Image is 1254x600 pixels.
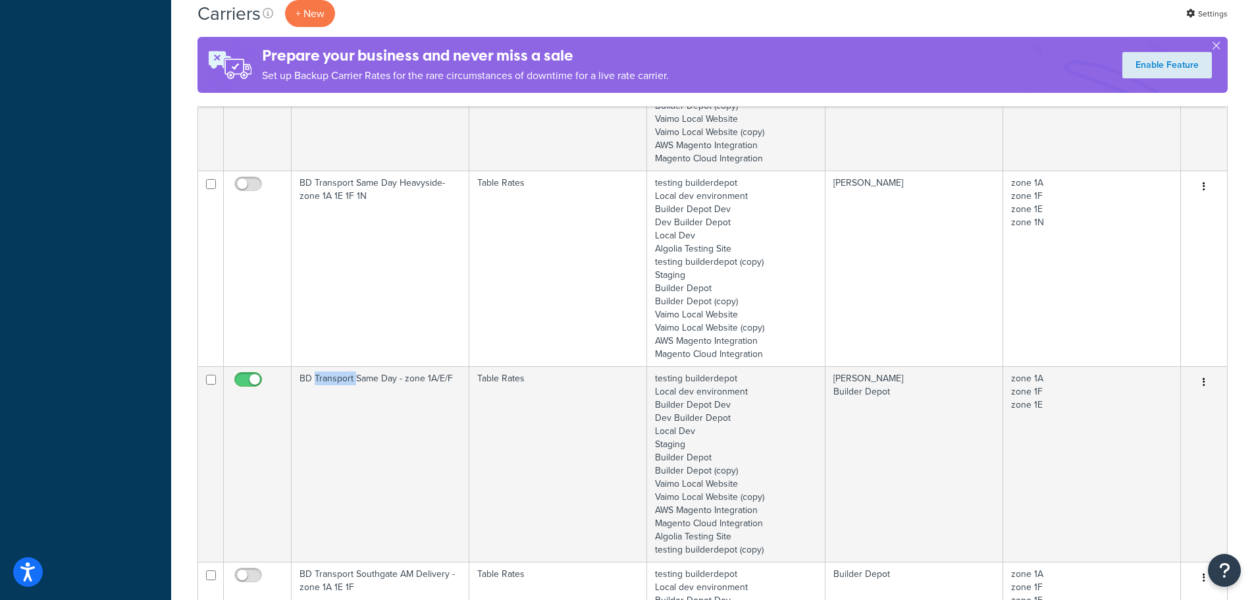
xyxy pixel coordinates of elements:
[197,1,261,26] h1: Carriers
[197,37,262,93] img: ad-rules-rateshop-fe6ec290ccb7230408bd80ed9643f0289d75e0ffd9eb532fc0e269fcd187b520.png
[1122,52,1212,78] a: Enable Feature
[1003,171,1181,366] td: zone 1A zone 1F zone 1E zone 1N
[262,45,669,67] h4: Prepare your business and never miss a sale
[262,67,669,85] p: Set up Backup Carrier Rates for the rare circumstances of downtime for a live rate carrier.
[292,171,469,366] td: BD Transport Same Day Heavyside- zone 1A 1E 1F 1N
[1003,366,1181,562] td: zone 1A zone 1F zone 1E
[292,366,469,562] td: BD Transport Same Day - zone 1A/E/F
[647,171,825,366] td: testing builderdepot Local dev environment Builder Depot Dev Dev Builder Depot Local Dev Algolia ...
[647,366,825,562] td: testing builderdepot Local dev environment Builder Depot Dev Dev Builder Depot Local Dev Staging ...
[1186,5,1228,23] a: Settings
[469,171,647,366] td: Table Rates
[825,171,1003,366] td: [PERSON_NAME]
[1208,554,1241,587] button: Open Resource Center
[825,366,1003,562] td: [PERSON_NAME] Builder Depot
[469,366,647,562] td: Table Rates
